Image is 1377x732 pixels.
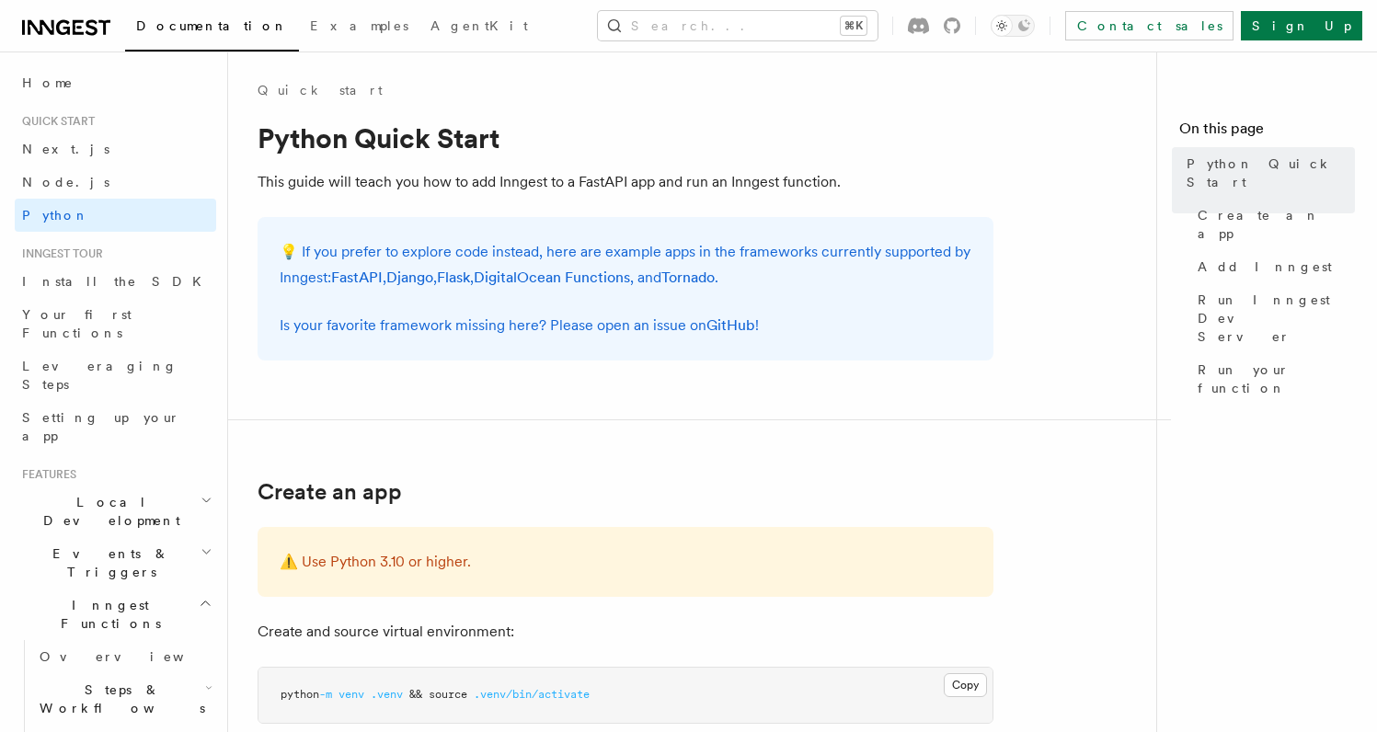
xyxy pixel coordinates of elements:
[22,410,180,443] span: Setting up your app
[474,269,630,286] a: DigitalOcean Functions
[258,619,993,645] p: Create and source virtual environment:
[706,316,755,334] a: GitHub
[429,688,467,701] span: source
[280,313,971,338] p: Is your favorite framework missing here? Please open an issue on !
[15,265,216,298] a: Install the SDK
[15,298,216,349] a: Your first Functions
[280,239,971,291] p: 💡 If you prefer to explore code instead, here are example apps in the frameworks currently suppor...
[258,169,993,195] p: This guide will teach you how to add Inngest to a FastAPI app and run an Inngest function.
[319,688,332,701] span: -m
[281,688,319,701] span: python
[32,673,216,725] button: Steps & Workflows
[841,17,866,35] kbd: ⌘K
[1065,11,1234,40] a: Contact sales
[136,18,288,33] span: Documentation
[371,688,403,701] span: .venv
[437,269,470,286] a: Flask
[944,673,987,697] button: Copy
[15,537,216,589] button: Events & Triggers
[409,688,422,701] span: &&
[15,114,95,129] span: Quick start
[258,121,993,154] h1: Python Quick Start
[310,18,408,33] span: Examples
[331,269,383,286] a: FastAPI
[22,307,132,340] span: Your first Functions
[15,199,216,232] a: Python
[22,274,212,289] span: Install the SDK
[1190,199,1355,250] a: Create an app
[1198,257,1332,276] span: Add Inngest
[1190,283,1355,353] a: Run Inngest Dev Server
[15,166,216,199] a: Node.js
[40,649,229,664] span: Overview
[598,11,878,40] button: Search...⌘K
[1190,353,1355,405] a: Run your function
[1241,11,1362,40] a: Sign Up
[22,175,109,189] span: Node.js
[32,681,205,717] span: Steps & Workflows
[15,596,199,633] span: Inngest Functions
[474,688,590,701] span: .venv/bin/activate
[419,6,539,50] a: AgentKit
[15,66,216,99] a: Home
[1198,360,1355,397] span: Run your function
[430,18,528,33] span: AgentKit
[661,269,715,286] a: Tornado
[22,208,89,223] span: Python
[22,359,178,392] span: Leveraging Steps
[32,640,216,673] a: Overview
[299,6,419,50] a: Examples
[15,467,76,482] span: Features
[22,74,74,92] span: Home
[125,6,299,51] a: Documentation
[258,81,383,99] a: Quick start
[1198,206,1355,243] span: Create an app
[15,486,216,537] button: Local Development
[15,401,216,452] a: Setting up your app
[15,493,201,530] span: Local Development
[15,246,103,261] span: Inngest tour
[15,544,201,581] span: Events & Triggers
[15,132,216,166] a: Next.js
[386,269,433,286] a: Django
[1179,147,1355,199] a: Python Quick Start
[339,688,364,701] span: venv
[280,549,971,575] p: ⚠️ Use Python 3.10 or higher.
[1190,250,1355,283] a: Add Inngest
[1187,154,1355,191] span: Python Quick Start
[15,349,216,401] a: Leveraging Steps
[1179,118,1355,147] h4: On this page
[15,589,216,640] button: Inngest Functions
[1198,291,1355,346] span: Run Inngest Dev Server
[258,479,402,505] a: Create an app
[22,142,109,156] span: Next.js
[991,15,1035,37] button: Toggle dark mode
